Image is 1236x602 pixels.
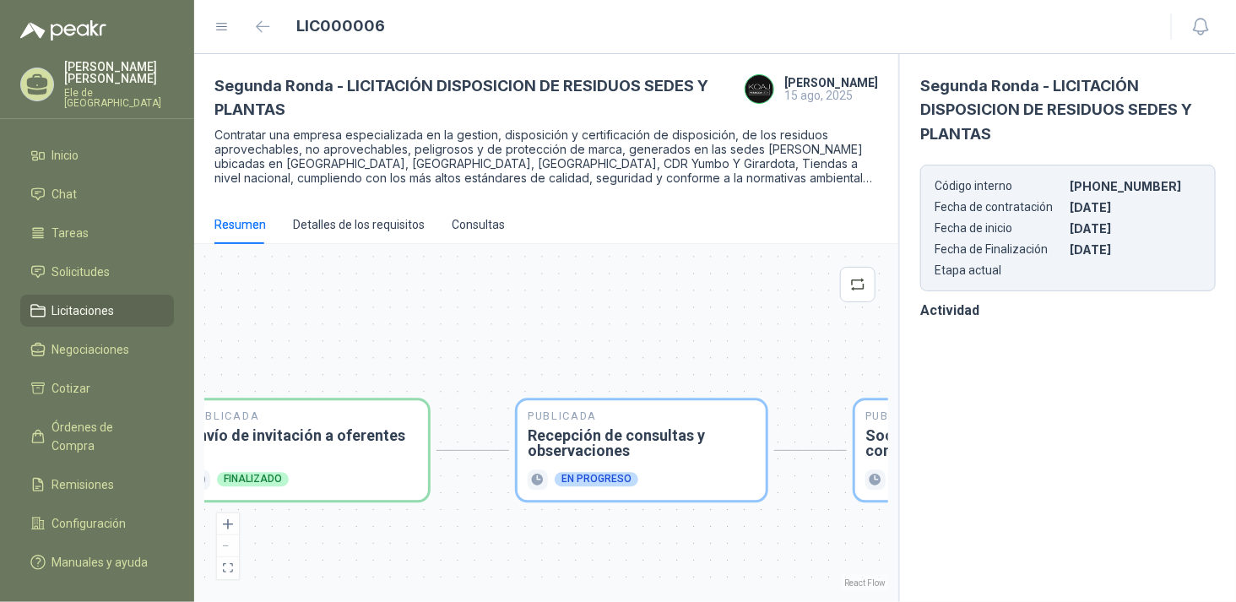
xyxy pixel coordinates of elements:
div: Finalizado [217,473,289,487]
h3: Actividad [920,300,1216,321]
p: Fecha de Finalización [935,242,1066,257]
div: PublicadaRecepción de consultas y observacionesEn progreso [518,400,766,500]
span: Negociaciones [52,340,130,359]
p: 15 ago, 2025 [784,89,878,102]
a: Tareas [20,217,174,249]
button: retweet [840,267,875,302]
div: Resumen [214,215,266,234]
div: Consultas [452,215,505,234]
div: En progreso [555,473,638,487]
p: Publicada [865,410,1093,421]
span: Remisiones [52,475,115,494]
p: [DATE] [1070,242,1201,257]
a: Configuración [20,507,174,540]
p: Código interno [935,179,1066,193]
a: React Flow attribution [844,578,886,588]
div: PublicadaSocialización de respuestas a consultas y observaciones [855,400,1103,500]
button: zoom in [217,513,239,535]
a: Chat [20,178,174,210]
h3: Envío de invitación a oferentes [190,428,418,443]
h3: Recepción de consultas y observaciones [528,428,756,458]
h3: Segunda Ronda - LICITACIÓN DISPOSICION DE RESIDUOS SEDES Y PLANTAS [920,74,1216,146]
p: Contratar una empresa especializada en la gestion, disposición y certificación de disposición, de... [214,127,878,185]
a: Remisiones [20,469,174,501]
div: React Flow controls [217,513,239,579]
h4: [PERSON_NAME] [784,77,878,89]
p: [PHONE_NUMBER] [1070,179,1201,193]
span: Manuales y ayuda [52,553,149,572]
span: Órdenes de Compra [52,418,158,455]
span: Solicitudes [52,263,111,281]
p: Etapa actual [935,263,1066,277]
span: Cotizar [52,379,91,398]
p: Publicada [528,410,756,421]
a: Órdenes de Compra [20,411,174,462]
button: zoom out [217,535,239,557]
span: Inicio [52,146,79,165]
div: PublicadaEnvío de invitación a oferentesFinalizado [180,400,428,500]
a: Solicitudes [20,256,174,288]
button: fit view [217,557,239,579]
h1: LIC000006 [297,14,386,38]
p: Ele de [GEOGRAPHIC_DATA] [64,88,174,108]
div: Detalles de los requisitos [293,215,425,234]
span: Licitaciones [52,301,115,320]
span: Tareas [52,224,89,242]
h3: Socialización de respuestas a consultas y observaciones [865,428,1093,458]
p: Fecha de inicio [935,221,1066,236]
span: Configuración [52,514,127,533]
span: Chat [52,185,78,203]
p: [DATE] [1070,200,1201,214]
img: Logo peakr [20,20,106,41]
a: Inicio [20,139,174,171]
img: Company Logo [745,75,773,103]
p: Publicada [190,410,418,421]
p: [DATE] [1070,221,1201,236]
h3: Segunda Ronda - LICITACIÓN DISPOSICION DE RESIDUOS SEDES Y PLANTAS [214,74,745,122]
a: Licitaciones [20,295,174,327]
a: Negociaciones [20,334,174,366]
p: Fecha de contratación [935,200,1066,214]
a: Manuales y ayuda [20,546,174,578]
a: Cotizar [20,372,174,404]
p: [PERSON_NAME] [PERSON_NAME] [64,61,174,84]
